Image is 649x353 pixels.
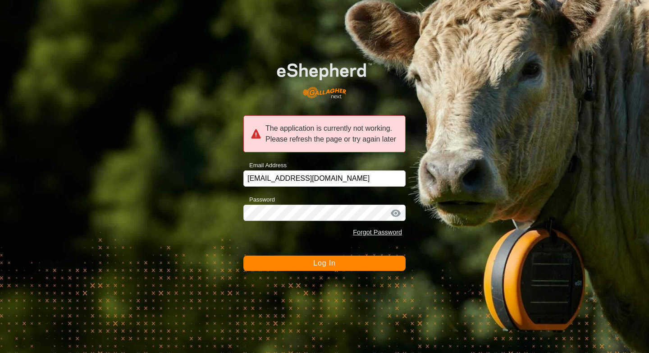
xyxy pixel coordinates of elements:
[243,195,275,204] label: Password
[243,256,406,271] button: Log In
[243,161,287,170] label: Email Address
[260,50,389,105] img: E-shepherd Logo
[243,115,406,152] div: The application is currently not working. Please refresh the page or try again later
[243,170,406,187] input: Email Address
[313,259,335,267] span: Log In
[353,229,402,236] a: Forgot Password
